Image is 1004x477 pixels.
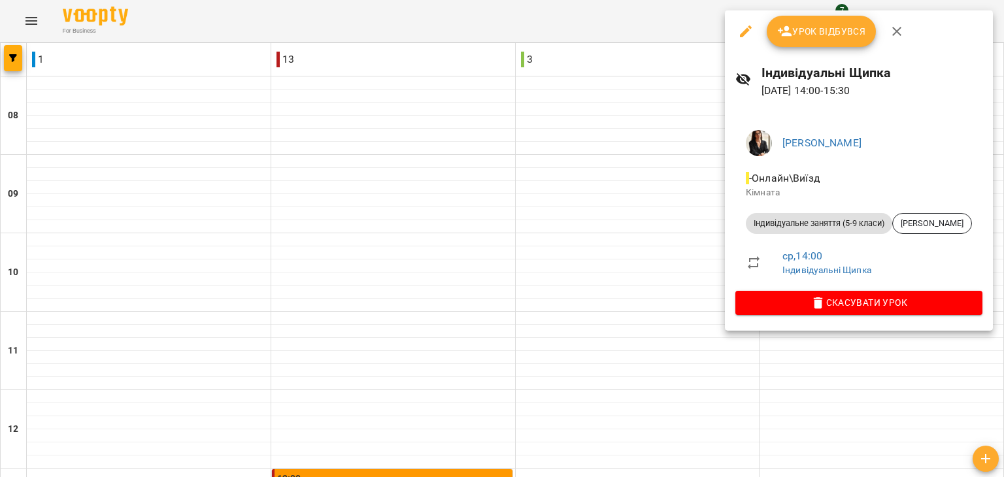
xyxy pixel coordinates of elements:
[746,186,972,199] p: Кімната
[761,83,982,99] p: [DATE] 14:00 - 15:30
[746,172,822,184] span: - Онлайн\Виїзд
[782,265,871,275] a: Індивідуальні Щипка
[746,295,972,310] span: Скасувати Урок
[892,213,972,234] div: [PERSON_NAME]
[767,16,877,47] button: Урок відбувся
[893,218,971,229] span: [PERSON_NAME]
[746,130,772,156] img: 767302f1b9b7018f3e7d2d8cc4739cd7.jpg
[782,137,862,149] a: [PERSON_NAME]
[746,218,892,229] span: Індивідуальне заняття (5-9 класи)
[777,24,866,39] span: Урок відбувся
[761,63,982,83] h6: Індивідуальні Щипка
[782,250,822,262] a: ср , 14:00
[735,291,982,314] button: Скасувати Урок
